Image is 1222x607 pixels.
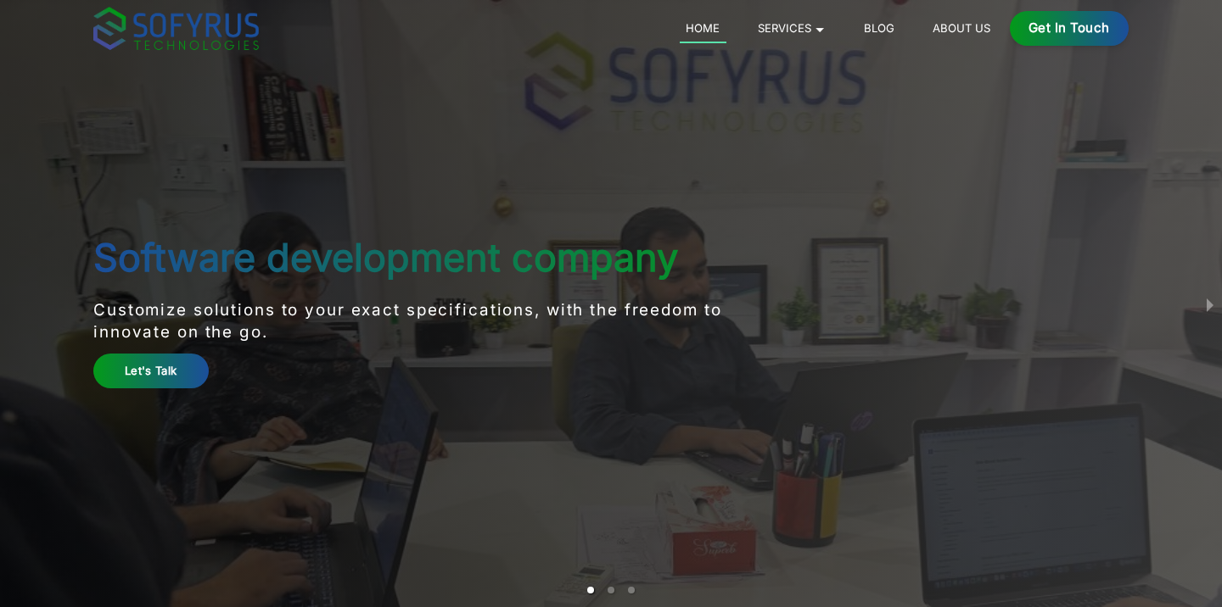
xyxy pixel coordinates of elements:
li: slide item 3 [628,587,635,593]
h1: Software development company [93,235,783,281]
a: Home [680,18,726,43]
a: Let's Talk [93,354,209,388]
a: About Us [927,18,997,38]
iframe: chat widget [1117,501,1222,582]
li: slide item 1 [587,587,594,593]
a: Blog [858,18,901,38]
p: Customize solutions to your exact specifications, with the freedom to innovate on the go. [93,299,783,344]
li: slide item 2 [608,587,614,593]
a: Get in Touch [1010,11,1130,46]
img: sofyrus [93,7,259,50]
a: Services 🞃 [752,18,832,38]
